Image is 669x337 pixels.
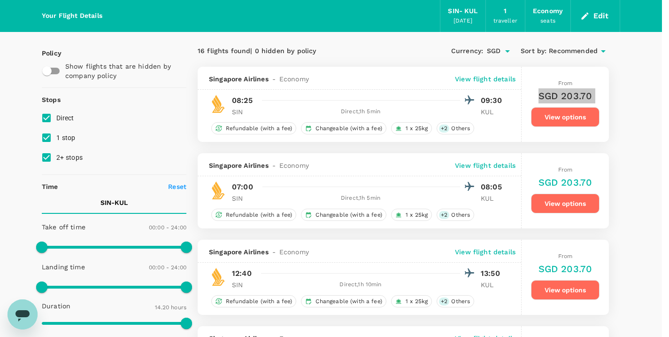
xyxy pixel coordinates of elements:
span: 14.20 hours [155,304,186,311]
span: Others [447,298,474,306]
div: 16 flights found | 0 hidden by policy [198,46,403,56]
span: Direct [56,114,74,122]
div: SIN - KUL [448,6,477,16]
span: Refundable (with a fee) [222,125,296,133]
p: Landing time [42,262,85,272]
p: Policy [42,48,50,58]
p: SIN [232,280,255,290]
p: Show flights that are hidden by company policy [65,62,180,80]
span: Changeable (with a fee) [312,298,385,306]
p: View flight details [455,247,515,257]
span: Singapore Airlines [209,161,269,170]
div: traveller [493,16,517,26]
span: 1 x 25kg [402,211,431,219]
span: + 2 [439,211,449,219]
span: Changeable (with a fee) [312,125,385,133]
span: 1 x 25kg [402,125,431,133]
p: View flight details [455,74,515,84]
h6: SGD 203.70 [538,88,592,103]
p: Time [42,182,58,191]
span: Singapore Airlines [209,74,269,84]
span: Others [447,125,474,133]
span: From [558,253,573,259]
span: 1 x 25kg [402,298,431,306]
div: Direct , 1h 10min [261,280,460,290]
p: KUL [481,107,504,117]
span: Others [447,211,474,219]
p: Duration [42,301,70,311]
p: Reset [168,182,186,191]
span: Sort by : [521,46,546,56]
span: Currency : [451,46,483,56]
p: 12:40 [232,268,252,279]
p: Take off time [42,222,85,232]
span: Refundable (with a fee) [222,298,296,306]
span: + 2 [439,125,449,133]
div: seats [540,16,555,26]
p: 09:30 [481,95,504,106]
button: Edit [578,8,612,24]
strong: Stops [42,96,61,103]
img: SQ [209,94,228,113]
p: SIN [232,107,255,117]
span: Refundable (with a fee) [222,211,296,219]
button: Open [501,45,514,58]
p: KUL [481,280,504,290]
p: 08:25 [232,95,253,106]
span: Economy [279,161,309,170]
p: 07:00 [232,181,253,193]
span: From [558,166,573,173]
p: SIN - KUL [100,198,128,207]
div: Direct , 1h 5min [261,107,460,117]
span: - [269,247,279,257]
div: Economy [533,6,563,16]
span: 00:00 - 24:00 [149,264,186,271]
img: SQ [209,181,228,200]
h6: SGD 203.70 [538,261,592,276]
div: [DATE] [454,16,472,26]
p: SIN [232,194,255,203]
div: Your Flight Details [42,11,102,21]
p: 13:50 [481,268,504,279]
button: View options [531,280,600,300]
span: Changeable (with a fee) [312,211,385,219]
span: - [269,74,279,84]
span: 2+ stops [56,154,83,161]
button: View options [531,107,600,127]
p: View flight details [455,161,515,170]
iframe: Button to launch messaging window [8,299,38,329]
p: 08:05 [481,181,504,193]
div: Direct , 1h 5min [261,194,460,203]
span: From [558,80,573,86]
h6: SGD 203.70 [538,175,592,190]
span: Economy [279,247,309,257]
div: 1 [504,6,507,16]
span: 00:00 - 24:00 [149,224,186,231]
span: - [269,161,279,170]
span: + 2 [439,298,449,306]
span: Economy [279,74,309,84]
span: Singapore Airlines [209,247,269,257]
span: Recommended [549,46,598,56]
button: View options [531,194,600,213]
img: SQ [209,267,228,286]
p: KUL [481,194,504,203]
span: 1 stop [56,134,76,141]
